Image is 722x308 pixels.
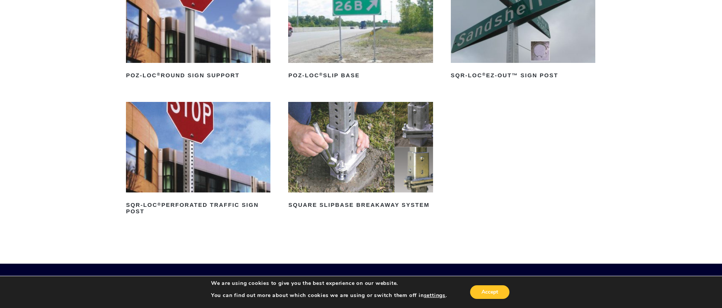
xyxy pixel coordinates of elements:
p: You can find out more about which cookies we are using or switch them off in . [211,292,447,299]
p: We are using cookies to give you the best experience on our website. [211,280,447,287]
h2: Square Slipbase Breakaway System [288,199,433,211]
a: SQR-LOC®Perforated Traffic Sign Post [126,102,270,217]
sup: ® [319,72,323,77]
h2: SQR-LOC EZ-Out™ Sign Post [451,70,595,82]
sup: ® [482,72,486,77]
h2: POZ-LOC Round Sign Support [126,70,270,82]
h2: SQR-LOC Perforated Traffic Sign Post [126,199,270,217]
sup: ® [157,72,161,77]
a: Square Slipbase Breakaway System [288,102,433,211]
h2: POZ-LOC Slip Base [288,70,433,82]
sup: ® [157,202,161,206]
button: settings [424,292,446,299]
button: Accept [470,285,509,299]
